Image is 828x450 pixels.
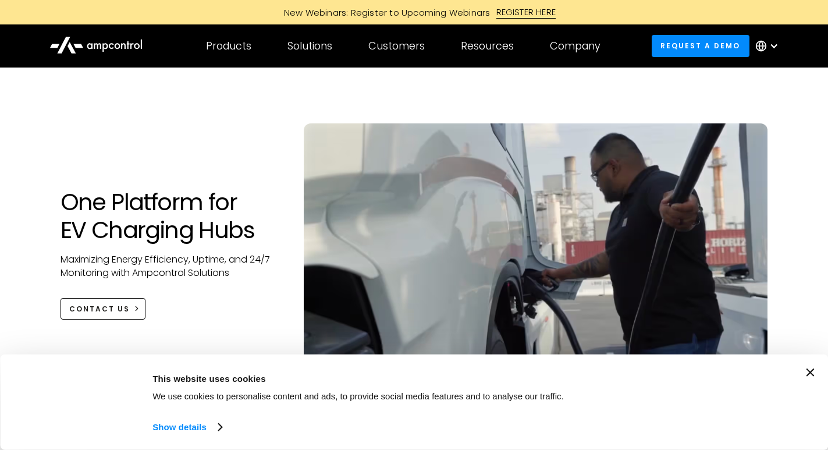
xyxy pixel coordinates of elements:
[152,371,605,385] div: This website uses cookies
[287,40,332,52] div: Solutions
[618,368,784,402] button: Okay
[652,35,749,56] a: Request a demo
[206,40,251,52] div: Products
[368,40,425,52] div: Customers
[550,40,600,52] div: Company
[496,6,556,19] div: REGISTER HERE
[152,391,564,401] span: We use cookies to personalise content and ads, to provide social media features and to analyse ou...
[69,304,130,314] div: CONTACT US
[152,419,221,436] a: Show details
[806,368,814,377] button: Close banner
[461,40,514,52] div: Resources
[61,298,146,320] a: CONTACT US
[272,6,496,19] div: New Webinars: Register to Upcoming Webinars
[61,188,281,244] h1: One Platform for EV Charging Hubs
[61,253,281,279] p: Maximizing Energy Efficiency, Uptime, and 24/7 Monitoring with Ampcontrol Solutions
[152,6,676,19] a: New Webinars: Register to Upcoming WebinarsREGISTER HERE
